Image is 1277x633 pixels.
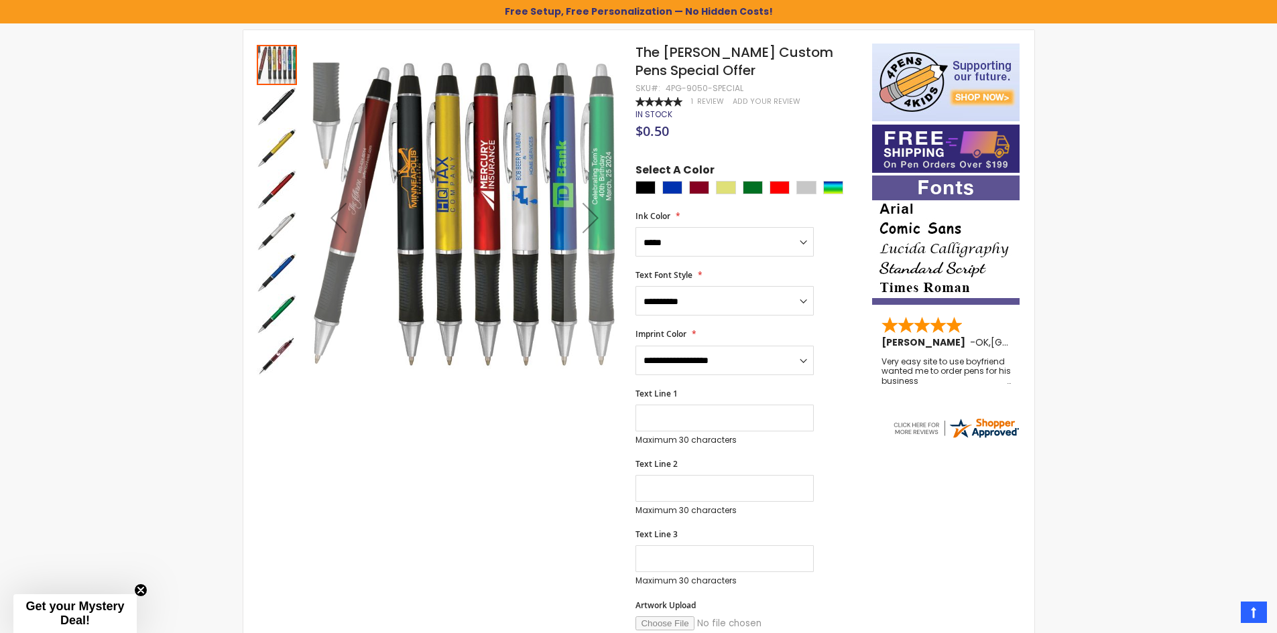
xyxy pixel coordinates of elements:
[691,96,693,107] span: 1
[691,96,726,107] a: 1 Review
[635,529,678,540] span: Text Line 3
[743,181,763,194] div: Green
[257,294,297,334] img: The Barton Custom Pens Special Offer
[635,43,833,80] span: The [PERSON_NAME] Custom Pens Special Offer
[635,210,670,222] span: Ink Color
[13,594,137,633] div: Get your Mystery Deal!Close teaser
[635,82,660,94] strong: SKU
[697,96,724,107] span: Review
[635,269,692,281] span: Text Font Style
[312,63,618,369] img: The Barton Custom Pens Special Offer
[796,181,816,194] div: Silver
[823,181,843,194] div: Assorted
[25,600,124,627] span: Get your Mystery Deal!
[257,293,298,334] div: The Barton Custom Pens Special Offer
[635,122,669,140] span: $0.50
[635,458,678,470] span: Text Line 2
[970,336,1089,349] span: - ,
[635,388,678,399] span: Text Line 1
[257,85,298,127] div: The Barton Custom Pens Special Offer
[666,83,743,94] div: 4PG-9050-SPECIAL
[892,431,1020,443] a: 4pens.com certificate URL
[257,210,298,251] div: The Barton Custom Pens Special Offer
[257,334,297,376] div: The Barton Custom Pens Special Offer
[635,328,686,340] span: Imprint Color
[635,575,814,586] p: Maximum 30 characters
[564,44,617,391] div: Next
[892,416,1020,440] img: 4pens.com widget logo
[881,336,970,349] span: [PERSON_NAME]
[991,336,1089,349] span: [GEOGRAPHIC_DATA]
[733,96,800,107] a: Add Your Review
[881,357,1012,386] div: Very easy site to use boyfriend wanted me to order pens for his business
[872,44,1020,121] img: 4pens 4 kids
[635,181,656,194] div: Black
[635,109,672,120] span: In stock
[975,336,989,349] span: OK
[257,251,298,293] div: The Barton Custom Pens Special Offer
[662,181,682,194] div: Blue
[257,168,298,210] div: The Barton Custom Pens Special Offer
[635,109,672,120] div: Availability
[257,127,298,168] div: The Barton Custom Pens Special Offer
[872,125,1020,173] img: Free shipping on orders over $199
[257,336,297,376] img: The Barton Custom Pens Special Offer
[1241,602,1267,623] a: Top
[312,44,365,391] div: Previous
[635,505,814,516] p: Maximum 30 characters
[770,181,790,194] div: Red
[635,97,682,107] div: 100%
[257,169,297,210] img: The Barton Custom Pens Special Offer
[257,253,297,293] img: The Barton Custom Pens Special Offer
[635,435,814,445] p: Maximum 30 characters
[716,181,736,194] div: Gold
[257,44,298,85] div: The Barton Custom Pens Special Offer
[257,128,297,168] img: The Barton Custom Pens Special Offer
[134,583,147,597] button: Close teaser
[635,163,715,181] span: Select A Color
[257,211,297,251] img: The Barton Custom Pens Special Offer
[635,600,696,611] span: Artwork Upload
[689,181,709,194] div: Burgundy
[257,86,297,127] img: The Barton Custom Pens Special Offer
[872,175,1020,305] img: font-personalization-examples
